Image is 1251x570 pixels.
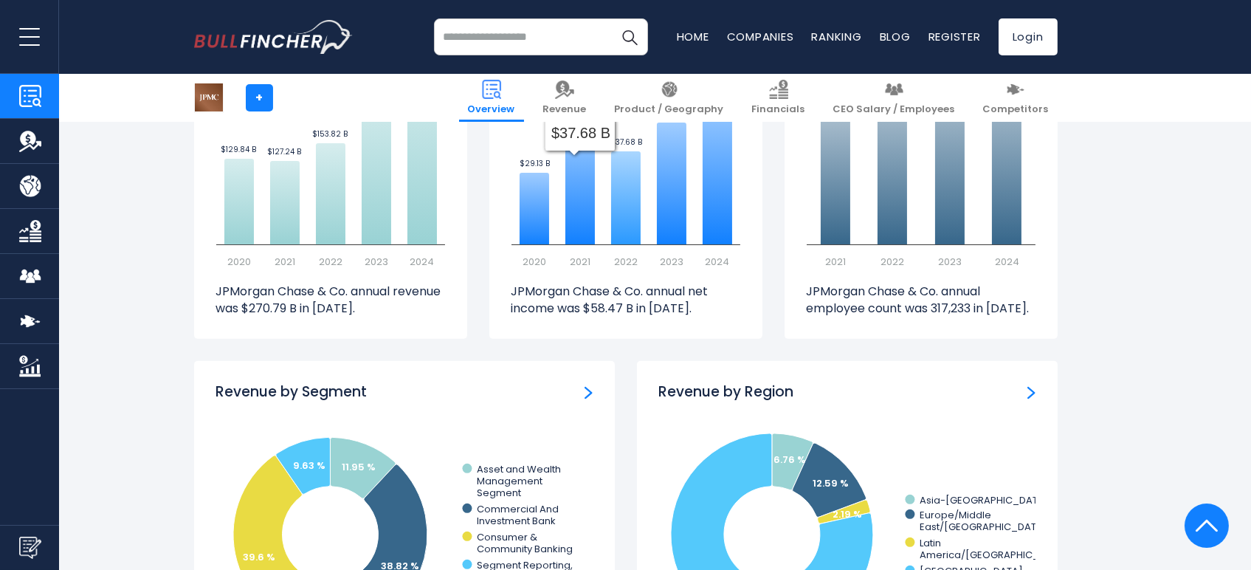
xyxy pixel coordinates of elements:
text: Asia-[GEOGRAPHIC_DATA] [920,493,1049,507]
span: Overview [468,103,515,116]
text: $153.82 B [312,128,348,140]
text: Asset and Wealth Management Segment [477,462,561,500]
a: Ranking [812,29,862,44]
text: 12.59 % [813,476,849,490]
text: 2020 [523,255,546,269]
a: Revenue by Region [1027,383,1035,399]
text: $29.13 B [519,158,549,169]
text: 2.19 % [833,507,862,521]
img: JPM logo [195,83,223,111]
text: $127.24 B [267,146,301,157]
a: Login [999,18,1058,55]
text: Latin America/[GEOGRAPHIC_DATA] [920,536,1069,562]
text: 2023 [660,255,683,269]
text: Commercial And Investment Bank [477,502,559,528]
a: + [246,84,273,111]
a: Competitors [974,74,1058,122]
p: JPMorgan Chase & Co. annual employee count was 317,233 in [DATE]. [807,284,1035,317]
text: Consumer & Community Banking [477,530,573,556]
text: 2021 [275,255,295,269]
a: Companies [727,29,794,44]
a: Revenue by Segment [585,383,593,399]
text: 2020 [227,255,251,269]
text: 6.76 % [773,453,806,467]
tspan: 9.63 % [293,459,325,473]
p: JPMorgan Chase & Co. annual net income was $58.47 B in [DATE]. [511,284,740,317]
text: 2023 [365,255,388,269]
span: CEO Salary / Employees [833,103,955,116]
text: 2022 [880,255,904,269]
h3: Revenue by Region [659,383,794,402]
a: Blog [880,29,911,44]
a: Product / Geography [606,74,733,122]
span: Revenue [543,103,587,116]
a: Financials [743,74,814,122]
text: 2023 [937,255,961,269]
a: Go to homepage [194,20,353,54]
p: JPMorgan Chase & Co. annual revenue was $270.79 B in [DATE]. [216,284,445,317]
a: Home [677,29,709,44]
text: 2022 [614,255,638,269]
a: Register [928,29,981,44]
text: 2021 [824,255,845,269]
h3: Revenue by Segment [216,383,368,402]
span: Financials [752,103,805,116]
a: Revenue [534,74,596,122]
text: $37.68 B [610,137,641,148]
tspan: 11.95 % [342,460,376,474]
button: Search [611,18,648,55]
text: 2022 [319,255,342,269]
text: 2024 [410,255,434,269]
text: 2024 [994,255,1019,269]
a: Overview [459,74,524,122]
text: Europe/Middle East/[GEOGRAPHIC_DATA] [920,508,1047,534]
text: 2021 [570,255,590,269]
span: Product / Geography [615,103,724,116]
a: CEO Salary / Employees [824,74,964,122]
span: Competitors [983,103,1049,116]
text: 2024 [705,255,729,269]
text: $129.84 B [221,144,256,155]
img: bullfincher logo [194,20,353,54]
tspan: 39.6 % [243,550,275,564]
